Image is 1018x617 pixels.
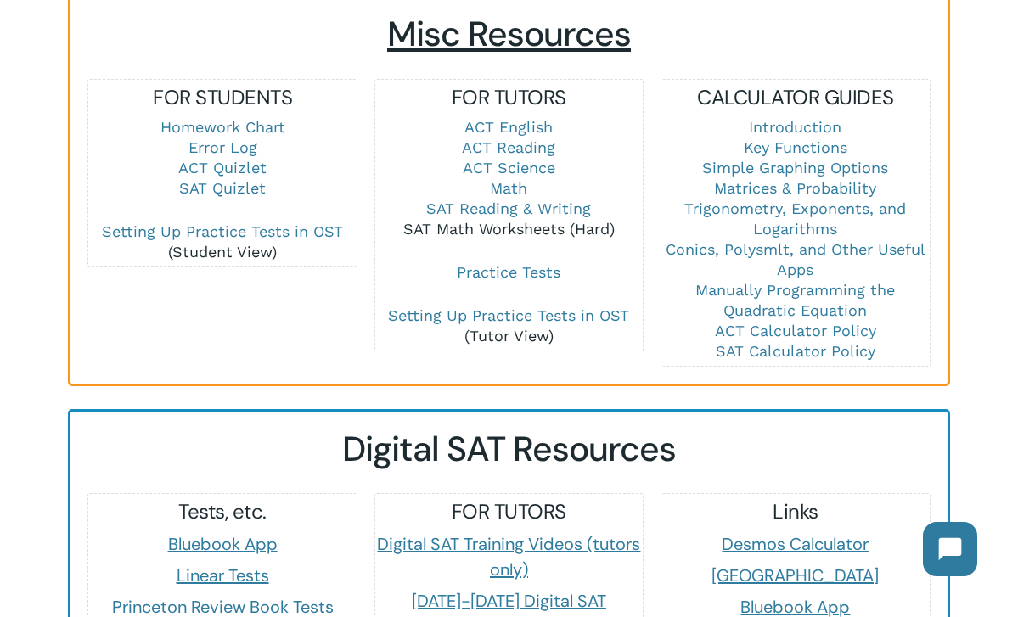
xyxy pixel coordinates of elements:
[375,84,643,111] h5: FOR TUTORS
[714,179,876,197] a: Matrices & Probability
[102,222,343,240] a: Setting Up Practice Tests in OST
[387,12,631,57] span: Misc Resources
[661,498,929,525] h5: Links
[463,159,555,177] a: ACT Science
[722,533,869,555] a: Desmos Calculator
[426,199,591,217] a: SAT Reading & Writing
[388,306,629,324] a: Setting Up Practice Tests in OST
[179,179,266,197] a: SAT Quizlet
[715,322,876,339] a: ACT Calculator Policy
[711,564,879,586] a: [GEOGRAPHIC_DATA]
[490,179,527,197] a: Math
[178,159,267,177] a: ACT Quizlet
[749,118,841,136] a: Introduction
[88,84,356,111] h5: FOR STUDENTS
[684,199,906,238] a: Trigonometry, Exponents, and Logarithms
[702,159,888,177] a: Simple Graphing Options
[168,533,278,555] a: Bluebook App
[177,564,269,586] a: Linear Tests
[744,138,847,156] a: Key Functions
[464,118,553,136] a: ACT English
[661,84,929,111] h5: CALCULATOR GUIDES
[695,281,895,319] a: Manually Programming the Quadratic Equation
[716,342,875,360] a: SAT Calculator Policy
[906,505,994,593] iframe: Chatbot
[87,429,931,470] h2: Digital SAT Resources
[188,138,257,156] a: Error Log
[666,240,925,278] a: Conics, Polysmlt, and Other Useful Apps
[88,222,356,262] p: (Student View)
[160,118,285,136] a: Homework Chart
[88,498,356,525] h5: Tests, etc.
[375,306,643,346] p: (Tutor View)
[375,498,643,525] h5: FOR TUTORS
[377,533,640,581] a: Digital SAT Training Videos (tutors only)
[403,220,615,238] a: SAT Math Worksheets (Hard)
[462,138,555,156] a: ACT Reading
[457,263,560,281] a: Practice Tests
